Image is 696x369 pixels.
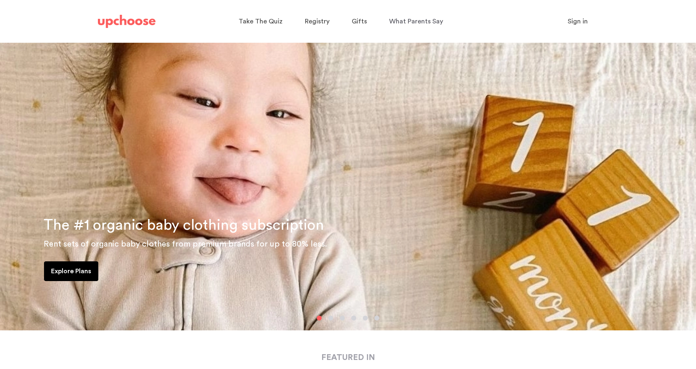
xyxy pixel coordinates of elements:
button: Sign in [557,13,598,30]
span: Registry [305,18,329,25]
span: The #1 organic baby clothing subscription [44,218,324,233]
img: UpChoose [98,15,155,28]
a: UpChoose [98,13,155,30]
strong: FEATURED IN [321,353,375,362]
a: Gifts [352,14,369,30]
a: Explore Plans [44,261,98,281]
a: Registry [305,14,332,30]
span: What Parents Say [389,18,443,25]
p: Explore Plans [51,266,91,276]
span: Take The Quiz [239,18,283,25]
a: Take The Quiz [239,14,285,30]
a: What Parents Say [389,14,445,30]
span: Gifts [352,18,367,25]
p: Rent sets of organic baby clothes from premium brands for up to 80% less. [44,238,686,251]
span: Sign in [568,18,588,25]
